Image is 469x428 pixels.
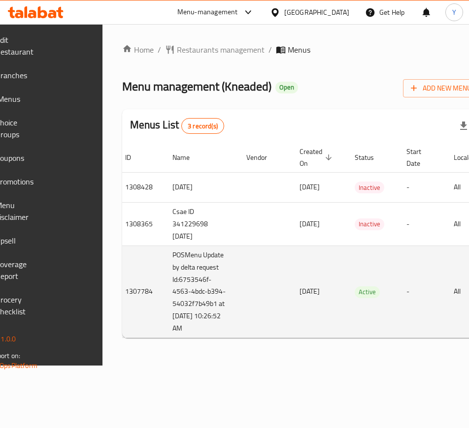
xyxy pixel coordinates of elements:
span: Created On [300,146,335,169]
a: Restaurants management [165,44,265,56]
span: Menu management ( Kneaded ) [122,75,271,97]
span: Menus [288,44,310,56]
td: - [399,172,446,202]
a: Home [122,44,154,56]
span: ID [125,152,144,163]
td: Csae ID 341229698 [DATE] [165,202,238,245]
span: Vendor [246,152,280,163]
span: 1.0.0 [0,333,16,345]
div: Menu-management [177,6,238,18]
li: / [158,44,161,56]
td: 1308365 [117,202,165,245]
h2: Menus List [130,118,224,134]
div: [GEOGRAPHIC_DATA] [284,7,349,18]
span: Inactive [355,182,384,193]
span: Active [355,286,380,298]
td: [DATE] [165,172,238,202]
td: - [399,245,446,338]
span: Status [355,152,387,163]
div: Total records count [181,118,224,134]
li: / [268,44,272,56]
span: Inactive [355,218,384,230]
span: 3 record(s) [182,122,224,131]
td: POSMenu Update by delta request Id:6753546f-4563-4bdc-b394-54032f7b49b1 at [DATE] 10:26:52 AM [165,245,238,338]
td: 1308428 [117,172,165,202]
span: Open [275,83,298,92]
td: 1307784 [117,245,165,338]
div: Open [275,82,298,93]
span: [DATE] [300,181,320,193]
span: Start Date [406,146,434,169]
span: Restaurants management [177,44,265,56]
td: - [399,202,446,245]
span: Y [452,7,456,18]
span: [DATE] [300,285,320,298]
span: [DATE] [300,217,320,230]
span: Name [172,152,202,163]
